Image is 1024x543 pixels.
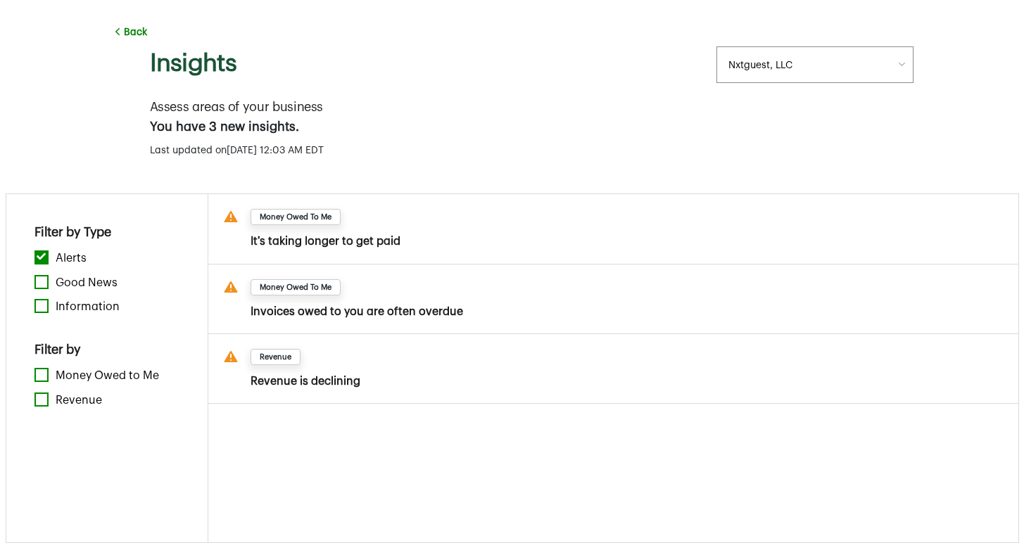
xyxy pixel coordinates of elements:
[251,306,463,317] strong: Invoices owed to you are often overdue
[56,368,180,383] span: Money Owed to Me
[34,368,49,382] button: Money Owed to Me
[251,209,341,225] span: Money Owed To Me
[251,279,341,295] span: Money Owed To Me
[34,275,49,289] button: Good News
[111,25,147,38] button: Back
[34,340,180,359] div: Filter by
[251,376,360,387] strong: Revenue is declining
[251,235,400,248] button: It’s taking longer to get paid
[34,222,180,242] div: Filter by Type
[90,97,422,117] div: Assess areas of your business
[251,236,400,247] strong: It’s taking longer to get paid
[150,143,875,158] p: Last updated on [DATE] 12:03 AM EDT
[34,250,49,264] button: Alerts
[56,275,180,290] span: Good News
[34,299,49,313] button: Information
[34,392,49,407] button: Revenue
[56,299,180,314] span: Information
[150,120,299,133] span: You have 3 new insights.
[111,46,275,83] h1: Insights
[56,392,180,408] span: Revenue
[251,305,463,319] button: Invoices owed to you are often overdue
[251,375,360,388] button: Revenue is declining
[56,250,180,266] span: Alerts
[251,349,301,365] span: Revenue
